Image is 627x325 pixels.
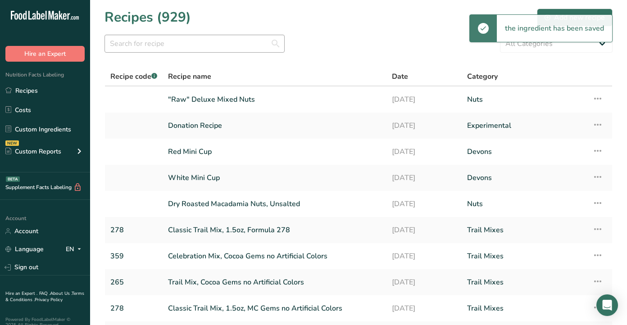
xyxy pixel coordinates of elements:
button: Hire an Expert [5,46,85,62]
input: Search for recipe [104,35,285,53]
div: BETA [6,176,20,182]
span: Category [467,71,498,82]
a: [DATE] [392,168,456,187]
a: "Raw" Deluxe Mixed Nuts [168,90,381,109]
a: Trail Mixes [467,273,582,292]
a: 359 [110,247,157,266]
a: [DATE] [392,299,456,318]
a: 278 [110,299,157,318]
a: Trail Mixes [467,221,582,239]
a: About Us . [50,290,72,297]
div: Custom Reports [5,147,61,156]
a: Red Mini Cup [168,142,381,161]
button: Add new recipe [537,9,613,27]
div: EN [66,244,85,255]
a: [DATE] [392,142,456,161]
span: Date [392,71,408,82]
a: Trail Mix, Cocoa Gems no Artificial Colors [168,273,381,292]
a: Donation Recipe [168,116,381,135]
a: Nuts [467,194,582,213]
a: [DATE] [392,90,456,109]
a: 265 [110,273,157,292]
a: FAQ . [39,290,50,297]
a: [DATE] [392,116,456,135]
div: the ingredient has been saved [497,15,612,42]
a: Devons [467,142,582,161]
a: White Mini Cup [168,168,381,187]
a: 278 [110,221,157,239]
a: Classic Trail Mix, 1.5oz, Formula 278 [168,221,381,239]
span: Recipe name [168,71,211,82]
a: Experimental [467,116,582,135]
a: Hire an Expert . [5,290,37,297]
div: Add new recipe [545,12,605,23]
a: Language [5,241,44,257]
a: Dry Roasted Macadamia Nuts, Unsalted [168,194,381,213]
a: Privacy Policy [35,297,63,303]
a: Terms & Conditions . [5,290,84,303]
div: NEW [5,140,19,146]
a: [DATE] [392,273,456,292]
a: Trail Mixes [467,299,582,318]
a: [DATE] [392,194,456,213]
a: [DATE] [392,247,456,266]
a: Classic Trail Mix, 1.5oz, MC Gems no Artificial Colors [168,299,381,318]
a: [DATE] [392,221,456,239]
a: Devons [467,168,582,187]
div: Open Intercom Messenger [596,294,618,316]
span: Recipe code [110,72,157,81]
h1: Recipes (929) [104,7,191,27]
a: Nuts [467,90,582,109]
a: Celebration Mix, Cocoa Gems no Artificial Colors [168,247,381,266]
a: Trail Mixes [467,247,582,266]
